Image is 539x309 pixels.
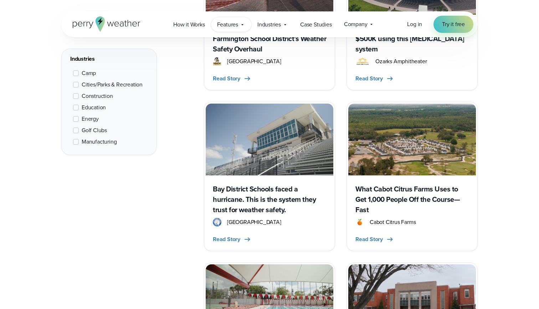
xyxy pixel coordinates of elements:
span: Read Story [213,74,240,83]
h3: What Cabot Citrus Farms Uses to Get 1,000 People Off the Course—Fast [355,184,469,215]
img: cabot citrus golf [355,218,364,226]
span: Golf Clubs [82,126,107,135]
span: Cities/Parks & Recreation [82,80,143,89]
a: Log in [407,20,422,29]
a: Case Studies [294,17,338,32]
span: Manufacturing [82,138,117,146]
h3: How Ozarks Amphitheater saved $500K using this [MEDICAL_DATA] system [355,23,469,54]
span: Log in [407,20,422,28]
span: Read Story [355,74,383,83]
span: How it Works [173,20,205,29]
span: Features [217,20,238,29]
button: Read Story [355,74,394,83]
span: Education [82,103,106,112]
img: Bay District Schools Logo [213,218,221,226]
img: Ozarks Amphitehater Logo [355,57,370,66]
span: [GEOGRAPHIC_DATA] [227,57,281,66]
span: Camp [82,69,96,78]
span: Company [344,20,368,29]
a: Bay District Schools faced a hurricane. This is the system they trust for weather safety. Bay Dis... [204,102,335,251]
span: Ozarks Amphitheater [375,57,427,66]
a: How it Works [167,17,211,32]
h3: Bay District Schools faced a hurricane. This is the system they trust for weather safety. [213,184,326,215]
img: Farmington R7 [213,57,221,66]
span: [GEOGRAPHIC_DATA] [227,218,281,226]
span: Construction [82,92,113,100]
button: Read Story [213,74,252,83]
span: Read Story [213,235,240,244]
a: Cabot Citrus farms What Cabot Citrus Farms Uses to Get 1,000 People Off the Course—Fast cabot cit... [346,102,478,251]
a: Try it free [433,16,473,33]
span: Read Story [355,235,383,244]
span: Industries [257,20,281,29]
span: Try it free [442,20,465,29]
h3: The End of the Handheld: Inside Farmington School District’s Weather Safety Overhaul [213,23,326,54]
span: Cabot Citrus Farms [370,218,416,226]
span: Energy [82,115,99,123]
button: Read Story [355,235,394,244]
img: Cabot Citrus farms [348,104,476,175]
span: Case Studies [300,20,332,29]
button: Read Story [213,235,252,244]
div: Industries [70,55,148,63]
